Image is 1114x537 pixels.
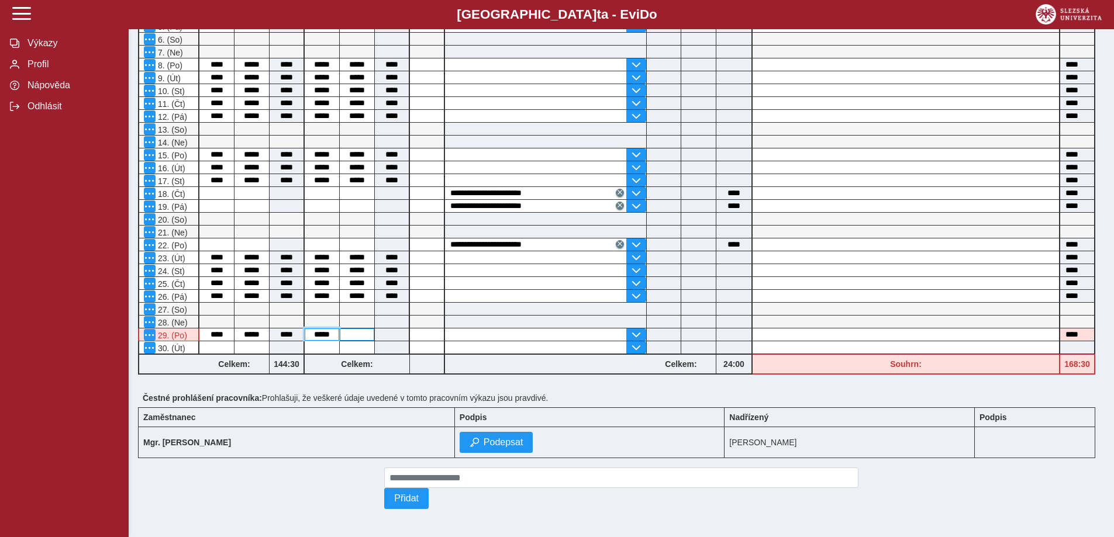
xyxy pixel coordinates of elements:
[156,125,187,134] span: 13. (So)
[156,292,187,302] span: 26. (Pá)
[640,7,649,22] span: D
[144,290,156,302] button: Menu
[144,85,156,96] button: Menu
[24,101,119,112] span: Odhlásit
[980,413,1007,422] b: Podpis
[24,80,119,91] span: Nápověda
[156,279,185,289] span: 25. (Čt)
[144,110,156,122] button: Menu
[753,354,1060,375] div: Fond pracovní doby (176 h) a součet hodin (168:30 h) se neshodují!
[394,493,419,504] span: Přidat
[156,254,185,263] span: 23. (Út)
[484,437,523,448] span: Podepsat
[156,215,187,224] span: 20. (So)
[1060,354,1095,375] div: Fond pracovní doby (176 h) a součet hodin (168:30 h) se neshodují!
[716,359,751,369] b: 24:00
[199,359,269,369] b: Celkem:
[156,331,187,340] span: 29. (Po)
[144,136,156,148] button: Menu
[156,176,185,186] span: 17. (St)
[24,38,119,48] span: Výkazy
[460,413,487,422] b: Podpis
[24,59,119,70] span: Profil
[144,72,156,84] button: Menu
[1060,359,1094,369] b: 168:30
[144,33,156,45] button: Menu
[143,393,262,403] b: Čestné prohlášení pracovníka:
[156,151,187,160] span: 15. (Po)
[725,427,975,458] td: [PERSON_NAME]
[156,138,188,147] span: 14. (Ne)
[156,74,181,83] span: 9. (Út)
[156,202,187,212] span: 19. (Pá)
[35,7,1079,22] b: [GEOGRAPHIC_DATA] a - Evi
[156,241,187,250] span: 22. (Po)
[144,175,156,186] button: Menu
[156,48,183,57] span: 7. (Ne)
[156,61,182,70] span: 8. (Po)
[143,438,231,447] b: Mgr. [PERSON_NAME]
[143,413,195,422] b: Zaměstnanec
[156,22,182,32] span: 5. (Pá)
[144,265,156,276] button: Menu
[156,99,185,109] span: 11. (Čt)
[646,359,716,369] b: Celkem:
[144,316,156,328] button: Menu
[144,213,156,225] button: Menu
[144,98,156,109] button: Menu
[156,318,188,327] span: 28. (Ne)
[144,59,156,71] button: Menu
[144,200,156,212] button: Menu
[156,112,187,122] span: 12. (Pá)
[144,342,156,354] button: Menu
[144,123,156,135] button: Menu
[144,188,156,199] button: Menu
[156,228,188,237] span: 21. (Ne)
[156,344,185,353] span: 30. (Út)
[144,226,156,238] button: Menu
[156,189,185,199] span: 18. (Čt)
[890,359,922,369] b: Souhrn:
[729,413,768,422] b: Nadřízený
[144,162,156,174] button: Menu
[144,278,156,289] button: Menu
[460,432,533,453] button: Podepsat
[156,35,182,44] span: 6. (So)
[384,488,429,509] button: Přidat
[156,164,185,173] span: 16. (Út)
[144,252,156,264] button: Menu
[649,7,657,22] span: o
[144,239,156,251] button: Menu
[156,266,185,276] span: 24. (St)
[270,359,303,369] b: 144:30
[144,46,156,58] button: Menu
[144,149,156,161] button: Menu
[156,305,187,314] span: 27. (So)
[305,359,409,369] b: Celkem:
[596,7,601,22] span: t
[144,303,156,315] button: Menu
[138,328,199,341] div: Po 6 hodinách nepřetržité práce je nutná přestávka v práci na jídlo a oddech v trvání nejméně 30 ...
[138,389,1105,407] div: Prohlašuji, že veškeré údaje uvedené v tomto pracovním výkazu jsou pravdivé.
[156,86,185,96] span: 10. (St)
[144,329,156,341] button: Menu
[1036,4,1102,25] img: logo_web_su.png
